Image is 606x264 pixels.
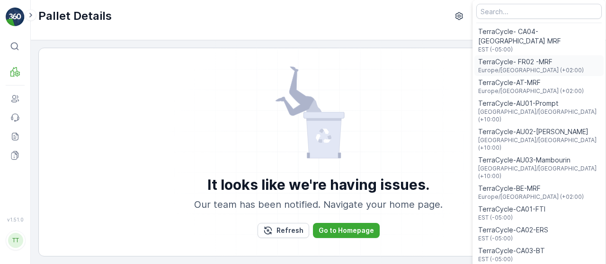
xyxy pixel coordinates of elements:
[6,224,25,256] button: TT
[276,226,303,235] p: Refresh
[478,108,600,123] span: [GEOGRAPHIC_DATA]/[GEOGRAPHIC_DATA] (+10:00)
[478,235,548,242] span: EST (-05:00)
[478,155,600,165] span: TerraCycle-AU03-Mambourin
[6,217,25,222] span: v 1.51.0
[207,176,430,194] p: It looks like we're having issues.
[478,193,584,201] span: Europe/[GEOGRAPHIC_DATA] (+02:00)
[258,223,309,238] button: Refresh
[275,66,362,161] img: error
[38,9,112,24] p: Pallet Details
[8,233,23,248] div: TT
[478,67,584,74] span: Europe/[GEOGRAPHIC_DATA] (+02:00)
[478,78,584,87] span: TerraCycle-AT-MRF
[478,27,600,46] span: TerraCycle- CA04-[GEOGRAPHIC_DATA] MRF
[478,46,600,53] span: EST (-05:00)
[478,214,545,221] span: EST (-05:00)
[478,136,600,152] span: [GEOGRAPHIC_DATA]/[GEOGRAPHIC_DATA] (+10:00)
[478,255,545,263] span: EST (-05:00)
[478,99,600,108] span: TerraCycle-AU01-Prompt
[476,4,602,19] input: Search...
[478,225,548,235] span: TerraCycle-CA02-ERS
[478,127,600,136] span: TerraCycle-AU02-[PERSON_NAME]
[478,204,545,214] span: TerraCycle-CA01-FTI
[478,184,584,193] span: TerraCycle-BE-MRF
[478,87,584,95] span: Europe/[GEOGRAPHIC_DATA] (+02:00)
[194,197,443,212] p: Our team has been notified. Navigate your home page.
[478,57,584,67] span: TerraCycle- FR02 -MRF
[478,246,545,255] span: TerraCycle-CA03-BT
[319,226,374,235] p: Go to Homepage
[478,165,600,180] span: [GEOGRAPHIC_DATA]/[GEOGRAPHIC_DATA] (+10:00)
[6,8,25,26] img: logo
[313,223,380,238] button: Go to Homepage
